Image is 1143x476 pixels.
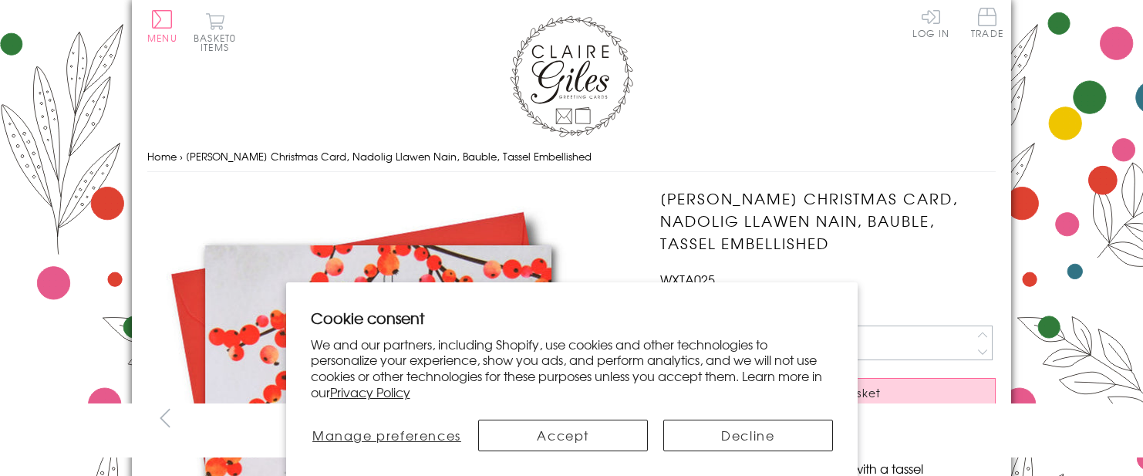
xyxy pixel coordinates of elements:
span: Menu [147,31,177,45]
span: [PERSON_NAME] Christmas Card, Nadolig Llawen Nain, Bauble, Tassel Embellished [186,149,592,164]
h2: Cookie consent [311,307,833,329]
img: Claire Giles Greetings Cards [510,15,633,137]
span: Trade [971,8,1003,38]
a: Privacy Policy [330,383,410,401]
a: Log In [912,8,949,38]
button: Basket0 items [194,12,236,52]
span: WXTA025 [660,270,715,289]
button: Accept [478,420,648,451]
p: We and our partners, including Shopify, use cookies and other technologies to personalize your ex... [311,336,833,400]
h1: [PERSON_NAME] Christmas Card, Nadolig Llawen Nain, Bauble, Tassel Embellished [660,187,996,254]
span: 0 items [201,31,236,54]
a: Trade [971,8,1003,41]
button: Decline [663,420,833,451]
button: Manage preferences [311,420,464,451]
span: › [180,149,183,164]
nav: breadcrumbs [147,141,996,173]
button: prev [147,400,182,435]
button: Menu [147,10,177,42]
a: Home [147,149,177,164]
span: Manage preferences [312,426,461,444]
